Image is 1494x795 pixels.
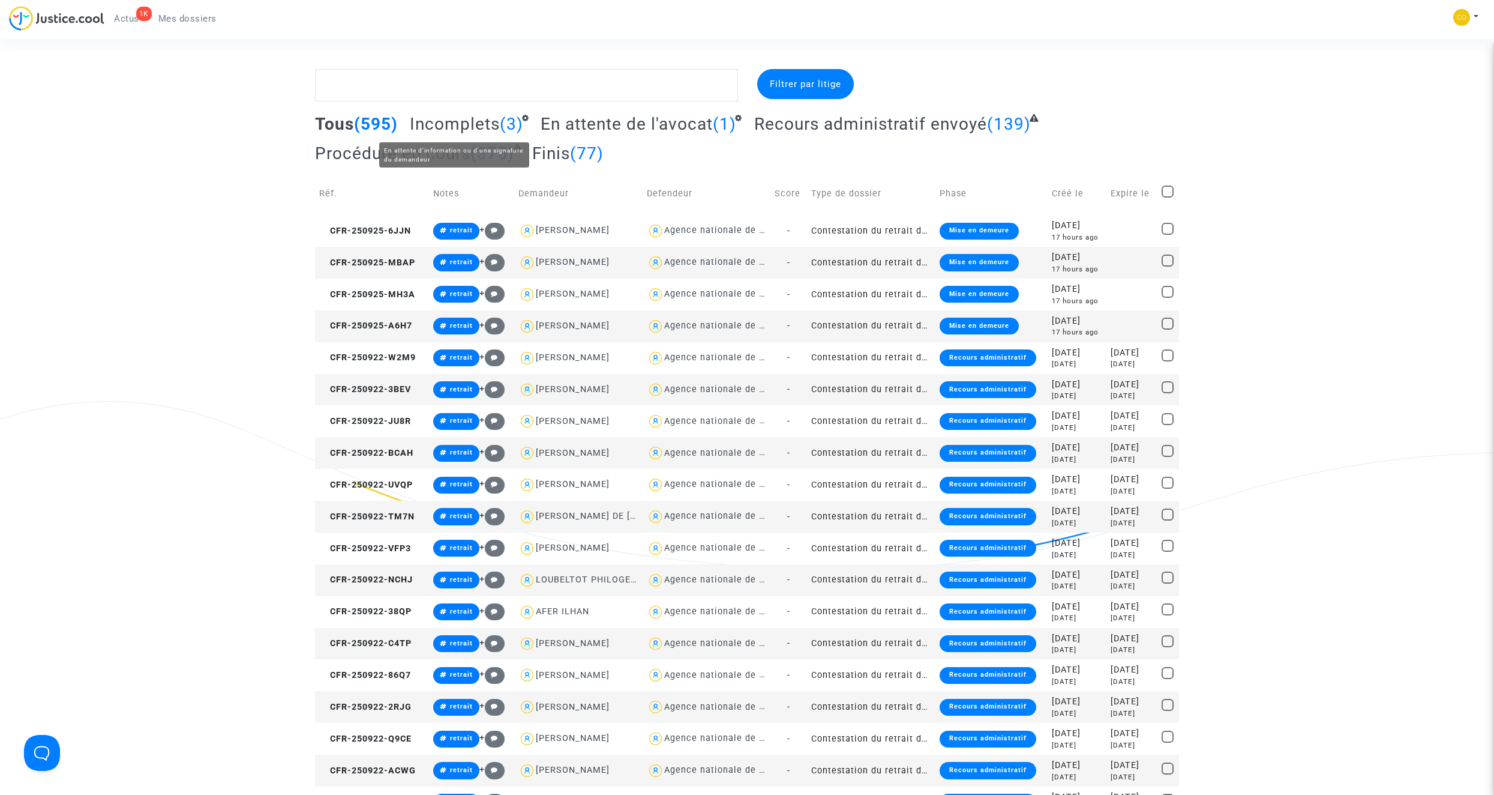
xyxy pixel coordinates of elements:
div: Agence nationale de l'habitat [664,479,796,489]
img: icon-user.svg [647,222,664,240]
span: + [479,256,505,267]
div: [DATE] [1052,600,1102,614]
img: icon-user.svg [518,635,536,653]
span: retrait [450,417,473,425]
div: [DATE] [1052,423,1102,433]
div: Agence nationale de l'habitat [664,289,796,299]
img: icon-user.svg [647,413,664,430]
div: Agence nationale de l'habitat [664,257,796,267]
div: 1K [136,7,152,21]
span: + [479,574,505,584]
div: 17 hours ago [1052,296,1102,306]
span: CFR-250922-Q9CE [319,734,412,744]
span: Procédure en cours [315,144,470,163]
span: + [479,447,505,457]
div: [PERSON_NAME] [536,448,610,458]
td: Contestation du retrait de [PERSON_NAME] par l'ANAH (mandataire) [807,564,935,596]
div: [PERSON_NAME] [536,543,610,553]
span: + [479,733,505,743]
div: Mise en demeure [940,318,1019,334]
span: (595) [354,114,398,134]
span: - [787,226,790,236]
span: - [787,766,790,776]
div: [PERSON_NAME] [536,225,610,235]
div: [DATE] [1111,359,1153,369]
img: icon-user.svg [647,254,664,271]
div: [DATE] [1111,455,1153,465]
div: [DATE] [1052,772,1102,782]
div: [DATE] [1111,518,1153,528]
span: retrait [450,354,473,361]
div: Recours administratif [940,349,1036,366]
span: + [479,701,505,711]
span: (375) [470,144,514,163]
span: CFR-250922-2RJG [319,702,412,712]
div: [DATE] [1052,740,1102,751]
span: retrait [450,544,473,552]
div: [DATE] [1052,359,1102,369]
div: LOUBELTOT PHILOGENE [536,575,643,585]
span: Finis [532,144,570,163]
div: [PERSON_NAME] [536,670,610,680]
div: [PERSON_NAME] [536,384,610,394]
div: [DATE] [1052,727,1102,740]
div: Agence nationale de l'habitat [664,606,796,617]
div: Recours administratif [940,540,1036,557]
span: - [787,258,790,268]
div: [DATE] [1052,645,1102,655]
div: [DATE] [1052,441,1102,455]
span: (3) [500,114,523,134]
div: [DATE] [1052,219,1102,232]
div: [PERSON_NAME] [536,479,610,489]
span: CFR-250922-W2M9 [319,352,416,363]
div: [DATE] [1052,569,1102,582]
span: Mes dossiers [158,13,217,24]
span: Actus [114,13,139,24]
img: icon-user.svg [647,508,664,525]
div: [DATE] [1052,378,1102,391]
img: icon-user.svg [647,349,664,367]
span: retrait [450,258,473,266]
span: CFR-250922-UVQP [319,480,413,490]
td: Score [770,172,807,215]
span: + [479,479,505,489]
div: [DATE] [1052,759,1102,772]
div: Recours administratif [940,667,1036,684]
span: - [787,512,790,522]
span: CFR-250922-JU8R [319,416,411,426]
span: - [787,702,790,712]
div: [DATE] [1052,709,1102,719]
span: CFR-250922-86Q7 [319,670,411,680]
span: - [787,352,790,363]
img: icon-user.svg [647,762,664,779]
div: Agence nationale de l'habitat [664,225,796,235]
div: [DATE] [1052,664,1102,677]
div: [DATE] [1111,550,1153,560]
div: [DATE] [1052,613,1102,623]
div: [DATE] [1111,505,1153,518]
div: Recours administratif [940,635,1036,652]
span: Filtrer par litige [770,79,841,89]
span: + [479,669,505,679]
span: retrait [450,576,473,584]
span: CFR-250922-BCAH [319,448,413,458]
span: CFR-250922-TM7N [319,512,415,522]
span: CFR-250925-A6H7 [319,321,412,331]
td: Contestation du retrait de [PERSON_NAME] par l'ANAH (mandataire) [807,374,935,406]
div: [DATE] [1052,537,1102,550]
div: [DATE] [1111,346,1153,360]
div: [DATE] [1052,581,1102,591]
div: [DATE] [1052,550,1102,560]
img: icon-user.svg [518,508,536,525]
span: - [787,606,790,617]
img: icon-user.svg [647,572,664,589]
div: 17 hours ago [1052,327,1102,337]
div: [DATE] [1111,727,1153,740]
td: Contestation du retrait de [PERSON_NAME] par l'ANAH (mandataire) [807,247,935,279]
img: icon-user.svg [647,318,664,335]
div: [DATE] [1052,283,1102,296]
span: - [787,480,790,490]
td: Contestation du retrait de [PERSON_NAME] par l'ANAH (mandataire) [807,628,935,660]
span: + [479,384,505,394]
div: Agence nationale de l'habitat [664,638,796,648]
